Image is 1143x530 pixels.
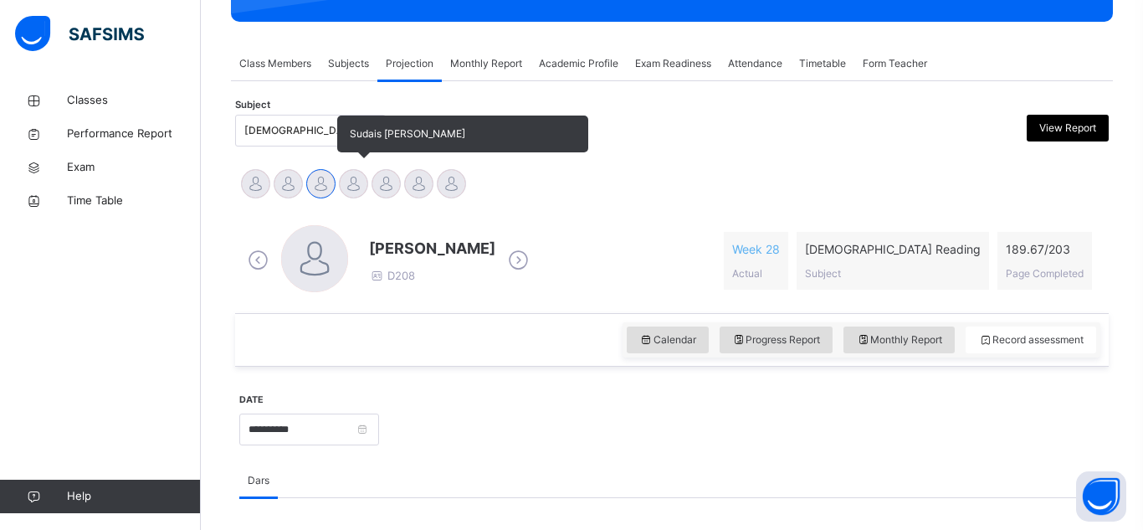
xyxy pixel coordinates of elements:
span: Classes [67,92,201,109]
span: 189.67 / 203 [1006,240,1084,258]
div: [DEMOGRAPHIC_DATA] Reading (007) [244,123,355,138]
span: Exam [67,159,201,176]
span: Record assessment [978,332,1084,347]
span: Monthly Report [450,56,522,71]
span: Class Members [239,56,311,71]
span: Subjects [328,56,369,71]
span: Subject [235,98,270,112]
label: Date [239,394,264,407]
span: View Report [1039,121,1096,136]
span: Sudais [PERSON_NAME] [350,127,465,140]
span: Attendance [728,56,782,71]
span: Exam Readiness [635,56,711,71]
span: Help [67,488,200,505]
span: D208 [369,269,415,282]
span: Page Completed [1006,267,1084,280]
span: Dars [248,473,269,488]
span: Time Table [67,193,201,209]
img: safsims [15,16,144,51]
span: Actual [732,267,762,280]
span: Calendar [639,332,696,347]
span: Progress Report [732,332,821,347]
span: Academic Profile [539,56,618,71]
span: Monthly Report [856,332,942,347]
span: Timetable [799,56,846,71]
span: Projection [386,56,433,71]
span: Form Teacher [863,56,927,71]
button: Open asap [1076,471,1126,522]
span: [PERSON_NAME] [369,237,495,260]
span: Subject [805,267,841,280]
span: Performance Report [67,126,201,142]
span: [DEMOGRAPHIC_DATA] Reading [805,240,981,258]
span: Week 28 [732,240,780,258]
